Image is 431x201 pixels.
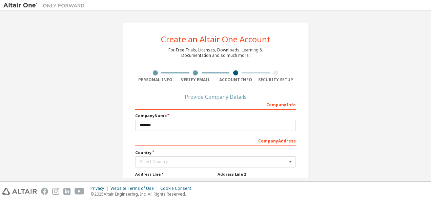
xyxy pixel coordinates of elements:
[41,188,48,195] img: facebook.svg
[135,99,296,110] div: Company Info
[135,172,213,177] label: Address Line 1
[52,188,59,195] img: instagram.svg
[135,95,296,99] div: Provide Company Details
[135,150,296,155] label: Country
[135,77,176,83] div: Personal Info
[218,172,296,177] label: Address Line 2
[161,35,270,43] div: Create an Altair One Account
[168,47,263,58] div: For Free Trials, Licenses, Downloads, Learning & Documentation and so much more.
[135,113,296,118] label: Company Name
[215,77,256,83] div: Account Info
[110,186,160,191] div: Website Terms of Use
[160,186,195,191] div: Cookie Consent
[90,186,110,191] div: Privacy
[90,191,195,197] p: © 2025 Altair Engineering, Inc. All Rights Reserved.
[75,188,84,195] img: youtube.svg
[140,160,287,164] div: Select Country
[135,135,296,146] div: Company Address
[63,188,70,195] img: linkedin.svg
[2,188,37,195] img: altair_logo.svg
[176,77,216,83] div: Verify Email
[3,2,88,9] img: Altair One
[256,77,296,83] div: Security Setup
